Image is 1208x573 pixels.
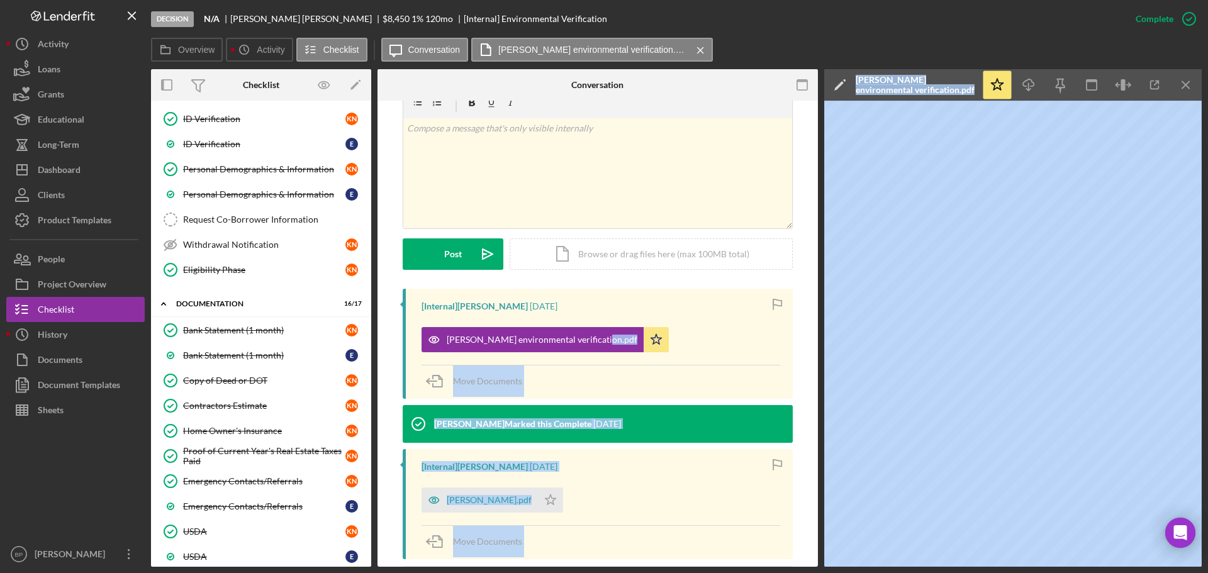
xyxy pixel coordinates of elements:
[157,182,365,207] a: Personal Demographics & InformationE
[183,325,345,335] div: Bank Statement (1 month)
[157,131,365,157] a: ID VerificationE
[6,272,145,297] button: Project Overview
[6,182,145,208] button: Clients
[6,542,145,567] button: BP[PERSON_NAME]
[345,425,358,437] div: K N
[183,164,345,174] div: Personal Demographics & Information
[464,14,607,24] div: [Internal] Environmental Verification
[38,247,65,275] div: People
[530,462,557,472] time: 2025-09-22 19:06
[157,393,365,418] a: Contractors EstimateKN
[6,107,145,132] button: Educational
[157,519,365,544] a: USDAKN
[345,450,358,462] div: K N
[6,347,145,372] button: Documents
[345,374,358,387] div: K N
[38,272,106,300] div: Project Overview
[38,398,64,426] div: Sheets
[183,376,345,386] div: Copy of Deed or DOT
[422,526,535,557] button: Move Documents
[403,238,503,270] button: Post
[15,551,23,558] text: BP
[6,82,145,107] button: Grants
[422,487,563,513] button: [PERSON_NAME].pdf
[453,536,522,547] span: Move Documents
[204,14,220,24] b: N/A
[422,365,535,397] button: Move Documents
[345,138,358,150] div: E
[345,550,358,563] div: E
[157,443,365,469] a: Proof of Current Year's Real Estate Taxes PaidKN
[422,301,528,311] div: [Internal] [PERSON_NAME]
[296,38,367,62] button: Checklist
[157,257,365,282] a: Eligibility PhaseKN
[345,113,358,125] div: K N
[345,264,358,276] div: K N
[157,157,365,182] a: Personal Demographics & InformationKN
[323,45,359,55] label: Checklist
[381,38,469,62] button: Conversation
[183,476,345,486] div: Emergency Contacts/Referrals
[339,300,362,308] div: 16 / 17
[38,132,79,160] div: Long-Term
[38,322,67,350] div: History
[157,207,365,232] a: Request Co-Borrower Information
[6,157,145,182] button: Dashboard
[183,139,345,149] div: ID Verification
[6,132,145,157] a: Long-Term
[38,57,60,85] div: Loans
[6,297,145,322] a: Checklist
[444,238,462,270] div: Post
[38,157,81,186] div: Dashboard
[345,500,358,513] div: E
[447,335,637,345] div: [PERSON_NAME] environmental verification.pdf
[383,14,410,24] div: $8,450
[183,350,345,360] div: Bank Statement (1 month)
[345,475,358,487] div: K N
[408,45,461,55] label: Conversation
[157,368,365,393] a: Copy of Deed or DOTKN
[183,501,345,511] div: Emergency Contacts/Referrals
[345,188,358,201] div: E
[183,189,345,199] div: Personal Demographics & Information
[6,57,145,82] button: Loans
[345,163,358,175] div: K N
[6,247,145,272] button: People
[38,31,69,60] div: Activity
[183,526,345,537] div: USDA
[38,82,64,110] div: Grants
[6,398,145,423] button: Sheets
[183,401,345,411] div: Contractors Estimate
[1123,6,1202,31] button: Complete
[183,446,345,466] div: Proof of Current Year's Real Estate Taxes Paid
[6,372,145,398] a: Document Templates
[1165,518,1195,548] div: Open Intercom Messenger
[345,399,358,412] div: K N
[6,31,145,57] a: Activity
[498,45,687,55] label: [PERSON_NAME] environmental verification.pdf
[183,240,345,250] div: Withdrawal Notification
[243,80,279,90] div: Checklist
[425,14,453,24] div: 120 mo
[422,462,528,472] div: [Internal] [PERSON_NAME]
[157,318,365,343] a: Bank Statement (1 month)KN
[151,38,223,62] button: Overview
[38,182,65,211] div: Clients
[38,372,120,401] div: Document Templates
[6,208,145,233] button: Product Templates
[183,552,345,562] div: USDA
[434,419,591,429] div: [PERSON_NAME] Marked this Complete
[157,343,365,368] a: Bank Statement (1 month)E
[530,301,557,311] time: 2025-09-30 15:50
[38,208,111,236] div: Product Templates
[571,80,624,90] div: Conversation
[345,238,358,251] div: K N
[157,232,365,257] a: Withdrawal NotificationKN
